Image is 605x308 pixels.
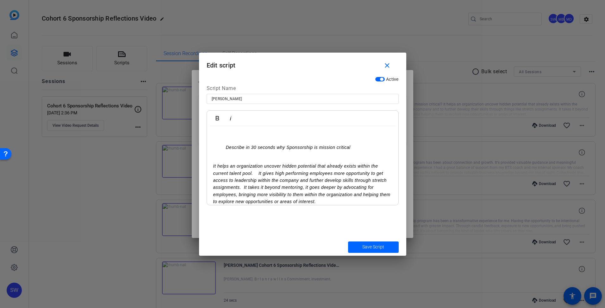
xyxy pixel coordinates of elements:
mat-icon: close [383,62,391,70]
span: Active [386,77,399,82]
button: Italic (Ctrl+I) [225,112,237,125]
input: Enter Script Name [212,95,394,103]
em: Describe in 30 seconds why Sponsorship is mission critical [226,145,351,150]
button: Bold (Ctrl+B) [211,112,223,125]
span: Save Script [362,244,384,250]
h1: Edit script [199,53,406,73]
button: Save Script [348,241,399,253]
em: It helps an organization uncover hidden potential that already exists within the current talent p... [213,164,390,204]
div: Script Name [207,85,399,94]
